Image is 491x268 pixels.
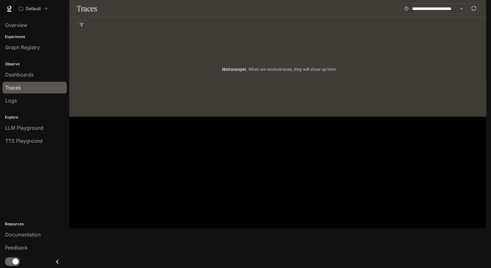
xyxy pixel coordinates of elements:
[471,6,476,11] span: sync
[77,2,97,15] h1: Traces
[26,6,41,11] p: Default
[16,2,50,15] button: All workspaces
[247,67,336,72] span: When we receive traces , they will show up here
[222,66,336,73] article: No traces yet.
